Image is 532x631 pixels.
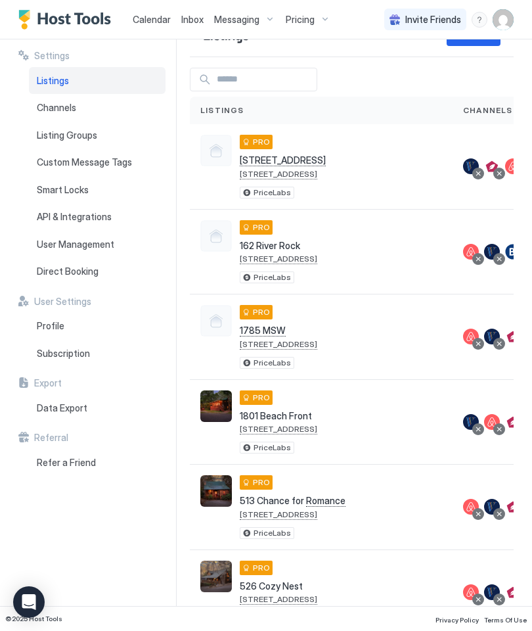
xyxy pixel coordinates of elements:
a: Calendar [133,12,171,26]
a: Profile [29,312,166,340]
span: PRO [253,136,270,148]
span: Listings [200,105,244,116]
a: Smart Locks [29,176,166,204]
a: API & Integrations [29,203,166,231]
span: Data Export [37,402,87,414]
a: Listings [29,67,166,95]
a: Channels [29,94,166,122]
span: Messaging [214,14,259,26]
a: User Management [29,231,166,258]
span: Profile [37,320,64,332]
a: Direct Booking [29,258,166,285]
a: Data Export [29,394,166,422]
span: 513 Chance for [240,495,345,507]
span: Referral [34,432,68,444]
span: PRO [253,222,270,233]
a: Inbox [181,12,204,26]
span: Direct Booking [37,266,99,277]
span: Terms Of Use [484,616,527,624]
div: listing image [200,390,232,422]
a: Subscription [29,340,166,367]
a: Refer a Friend [29,449,166,477]
div: listing image [200,561,232,592]
span: Inbox [181,14,204,25]
span: Export [34,377,62,389]
span: Listing Groups [37,129,97,141]
a: Listing Groups [29,122,166,149]
span: User Management [37,239,114,250]
span: © 2025 Host Tools [5,615,62,623]
span: Invite Friends [405,14,461,26]
div: User profile [493,9,514,30]
span: Settings [34,50,70,62]
span: Listings [37,75,69,87]
span: PRO [253,306,270,318]
span: Listings [203,24,249,44]
span: Privacy Policy [435,616,479,624]
a: Host Tools Logo [18,10,117,30]
span: Subscription [37,348,90,360]
span: Channels [463,105,513,116]
div: Open Intercom Messenger [13,586,45,618]
span: Refer a Friend [37,457,96,469]
a: Terms Of Use [484,612,527,626]
div: menu [472,12,487,28]
span: Pricing [286,14,315,26]
span: PRO [253,477,270,488]
a: Custom Message Tags [29,149,166,176]
div: listing image [200,475,232,507]
input: Input Field [211,68,317,91]
span: PRO [253,562,270,574]
span: User Settings [34,296,91,308]
span: PRO [253,392,270,404]
span: Calendar [133,14,171,25]
span: Channels [37,102,76,114]
span: Smart Locks [37,184,89,196]
span: API & Integrations [37,211,112,223]
a: Privacy Policy [435,612,479,626]
span: Custom Message Tags [37,156,132,168]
